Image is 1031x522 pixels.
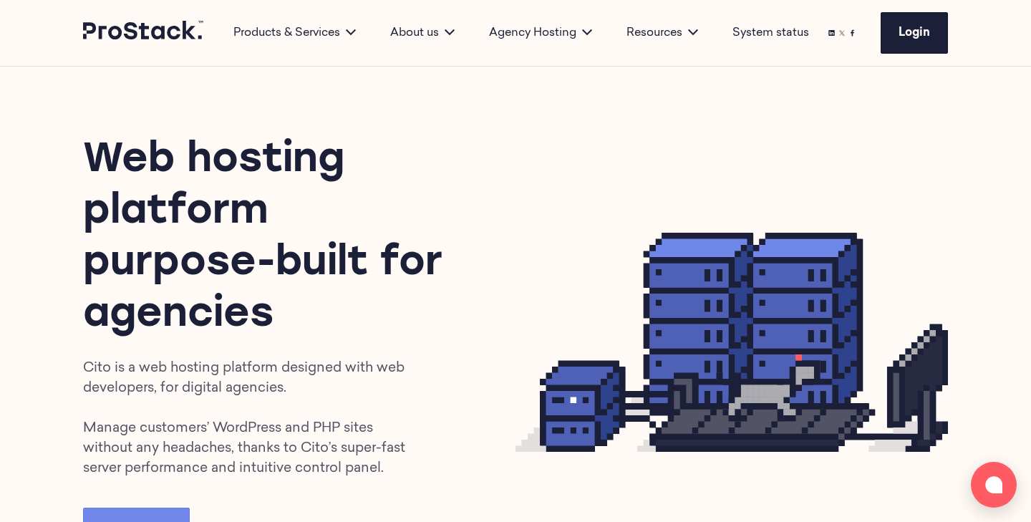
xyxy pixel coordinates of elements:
a: Prostack logo [83,21,205,45]
div: Resources [609,24,715,42]
h1: Web hosting platform purpose-built for agencies [83,135,464,342]
div: Agency Hosting [472,24,609,42]
a: Login [881,12,948,54]
p: Cito is a web hosting platform designed with web developers, for digital agencies. Manage custome... [83,359,426,479]
button: Open chat window [971,462,1017,508]
a: System status [732,24,809,42]
div: About us [373,24,472,42]
span: Login [899,27,930,39]
div: Products & Services [216,24,373,42]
